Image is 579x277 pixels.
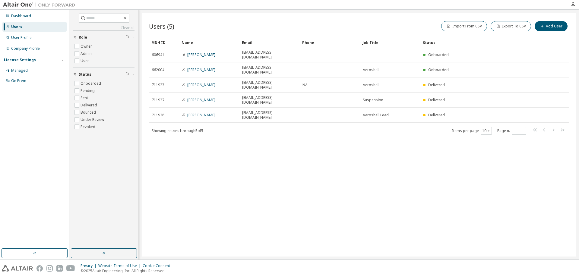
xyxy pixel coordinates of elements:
[423,38,537,47] div: Status
[441,21,487,31] button: Import From CSV
[363,68,379,72] span: Aeroshell
[491,21,531,31] button: Export To CSV
[187,67,215,72] a: [PERSON_NAME]
[302,38,358,47] div: Phone
[152,128,203,133] span: Showing entries 1 through 5 of 5
[182,38,237,47] div: Name
[11,24,22,29] div: Users
[81,116,105,123] label: Under Review
[4,58,36,62] div: License Settings
[98,263,143,268] div: Website Terms of Use
[363,98,383,102] span: Suspension
[152,68,164,72] span: 662004
[3,2,78,8] img: Altair One
[152,83,164,87] span: 711923
[428,82,445,87] span: Delivered
[125,72,129,77] span: Clear filter
[56,265,63,272] img: linkedin.svg
[11,14,31,18] div: Dashboard
[125,35,129,40] span: Clear filter
[36,265,43,272] img: facebook.svg
[242,95,297,105] span: [EMAIL_ADDRESS][DOMAIN_NAME]
[81,123,96,131] label: Revoked
[81,43,93,50] label: Owner
[79,35,87,40] span: Role
[187,112,215,118] a: [PERSON_NAME]
[187,52,215,57] a: [PERSON_NAME]
[187,97,215,102] a: [PERSON_NAME]
[302,83,308,87] span: NA
[11,35,32,40] div: User Profile
[187,82,215,87] a: [PERSON_NAME]
[46,265,53,272] img: instagram.svg
[242,38,297,47] div: Email
[482,128,490,133] button: 10
[81,94,89,102] label: Sent
[497,127,526,135] span: Page n.
[242,65,297,75] span: [EMAIL_ADDRESS][DOMAIN_NAME]
[73,31,134,44] button: Role
[81,263,98,268] div: Privacy
[363,83,379,87] span: Aeroshell
[81,80,102,87] label: Onboarded
[143,263,174,268] div: Cookie Consent
[81,87,96,94] label: Pending
[11,46,40,51] div: Company Profile
[81,57,90,65] label: User
[152,52,164,57] span: 606941
[66,265,75,272] img: youtube.svg
[242,80,297,90] span: [EMAIL_ADDRESS][DOMAIN_NAME]
[152,98,164,102] span: 711927
[452,127,492,135] span: Items per page
[73,26,134,30] a: Clear all
[363,113,389,118] span: Aeroshell Lead
[535,21,568,31] button: Add User
[362,38,418,47] div: Job Title
[428,97,445,102] span: Delivered
[73,68,134,81] button: Status
[11,78,26,83] div: On Prem
[428,112,445,118] span: Delivered
[79,72,91,77] span: Status
[81,50,93,57] label: Admin
[151,38,177,47] div: MDH ID
[2,265,33,272] img: altair_logo.svg
[11,68,28,73] div: Managed
[81,109,97,116] label: Bounced
[81,268,174,273] p: © 2025 Altair Engineering, Inc. All Rights Reserved.
[242,50,297,60] span: [EMAIL_ADDRESS][DOMAIN_NAME]
[81,102,98,109] label: Delivered
[242,110,297,120] span: [EMAIL_ADDRESS][DOMAIN_NAME]
[428,67,449,72] span: Onboarded
[149,22,174,30] span: Users (5)
[152,113,164,118] span: 711928
[428,52,449,57] span: Onboarded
